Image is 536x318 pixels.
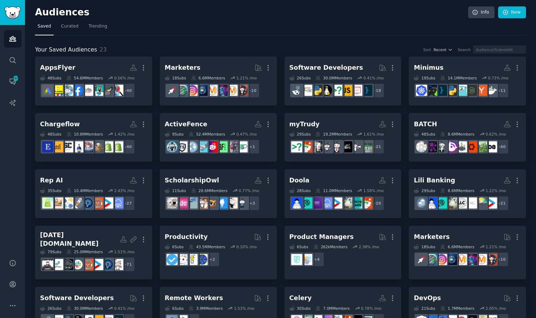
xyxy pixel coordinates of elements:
div: Product Managers [289,233,354,241]
div: 19.2M Members [316,132,352,137]
a: [DATE][DOMAIN_NAME]79Subs25.0MMembers1.51% /mo+71nonprofitEntrepreneurshipstartupEntrepreneurRide... [35,226,152,280]
img: hiring [321,141,332,152]
div: + 20 [369,196,384,211]
div: 1.21 % /mo [237,75,257,80]
img: startup [331,197,342,209]
a: BATCH48Subs8.6MMembers0.62% /mo+40Delta8SuperStorethcediblereviewsdelta8cartsDelta8_gummiesCannab... [409,113,526,162]
a: Doola28Subs11.0MMembers1.58% /mo+20AccountingmicrosaastaxstartupSaaSExperiencedFoundersFoundersHu... [284,169,402,218]
a: Software Developers26Subs30.0MMembers0.41% /mo+18programmingwebdevjavascriptcscareerquestionslinu... [284,57,402,106]
div: 7.0M Members [316,306,349,311]
div: 26 Sub s [40,306,61,311]
div: 0.77 % /mo [239,188,259,193]
div: Search [458,47,471,52]
div: 6 Sub s [289,244,308,249]
img: marketing [227,85,238,96]
img: linux [321,85,332,96]
img: FinancialCareers [341,141,352,152]
img: TheFounders [291,197,302,209]
div: 1.53 % /mo [234,306,254,311]
div: 26 Sub s [289,75,311,80]
img: ProductManagement [301,254,312,265]
a: Rep AI35Subs10.4MMembers2.43% /mo+27SaaSstartupEntrepreneurRideAlongEntrepreneurshipstartupsSales... [35,169,152,218]
img: EtsySellers [42,141,53,152]
div: 2.05 % /mo [486,306,506,311]
img: Entrepreneurship [102,259,113,270]
div: 29 Sub s [414,188,435,193]
div: Remote Workers [165,294,223,303]
div: 0.78 % /mo [361,306,381,311]
img: Slack [72,259,83,270]
img: findapath [361,141,372,152]
div: myTrudy [289,120,320,129]
img: DropshippingST [102,141,113,152]
div: 48 Sub s [40,75,61,80]
img: msp [42,259,53,270]
img: productivity [177,254,188,265]
img: cscareerquestions [331,85,342,96]
img: AmazonSellerTipsUSA [72,141,83,152]
div: Software Developers [40,294,114,303]
a: Marketers18Subs6.6MMembers1.21% /mo+10socialmediamarketingSEODigitalMarketingdigital_marketingIns... [409,226,526,280]
img: mediumbusiness [416,197,427,209]
div: 0.41 % /mo [363,75,384,80]
img: influencermarketing [92,85,103,96]
div: 1.7M Members [440,306,474,311]
img: Monetise [82,85,93,96]
div: 79 Sub s [40,249,61,254]
img: delta8carts [466,141,477,152]
a: Lili Banking29Subs8.6MMembers1.22% /mo+21startupCReditLLcMasterclassllc_lifetaxFoundersHubTheFoun... [409,169,526,218]
img: Python [311,85,322,96]
div: Software Developers [289,63,363,72]
div: 18 Sub s [165,75,186,80]
div: Marketers [414,233,450,241]
img: technology [197,141,208,152]
img: ExperiencedFounders [311,197,322,209]
img: facebookadsexperts [72,85,83,96]
span: Curated [61,23,79,30]
img: Delta8_gummies [456,141,467,152]
img: startup [102,197,113,209]
img: TheFounders [426,197,437,209]
div: Minimus [414,63,443,72]
a: Saved [35,21,54,35]
span: Trending [89,23,107,30]
div: 19 Sub s [414,75,435,80]
img: dropship [92,141,103,152]
img: TrustAndSafety [177,141,188,152]
div: 54.6M Members [66,75,103,80]
img: SEO [217,85,228,96]
div: + 10 [494,252,509,267]
h2: Audiences [35,7,468,18]
img: lifehacks [187,254,198,265]
img: FoundersHub [436,197,447,209]
img: Career_Advice [331,141,342,152]
div: Rep AI [40,176,63,185]
div: Lili Banking [414,176,455,185]
img: DigitalMarketing [456,254,467,265]
div: 9 Sub s [165,132,184,137]
div: 0.62 % /mo [486,132,506,137]
div: 6 Sub s [165,306,184,311]
a: ScholarshipOwl11Subs28.6MMembers0.77% /mo+3CollegeRantcollegelawschooladmissionsScholarshipOwlInt... [160,169,277,218]
img: ProductivityTech [62,259,73,270]
div: DevOps [414,294,441,303]
img: RemoteWorkers [311,141,322,152]
img: battlefield2042 [217,141,228,152]
img: cscareerquestions [291,141,302,152]
a: Minimus19Subs14.1MMembers0.73% /mo+11dockerycombinatornodegolangPythonprogrammingSecurityCareerAd... [409,57,526,106]
img: Affiliatemarketing [177,85,188,96]
div: + 40 [120,83,135,98]
img: scholarships [167,197,178,209]
div: 25.0M Members [66,249,103,254]
a: ActiveFence9Subs52.4MMembers0.47% /mo+1jobboardsearchgenerativeAIbattlefield2042cybersecuritytech... [160,113,277,162]
img: startup [92,259,103,270]
div: Celery [289,294,312,303]
img: learnpython [301,85,312,96]
img: cybersecurity [207,141,218,152]
div: 0.73 % /mo [488,75,508,80]
input: Audience/Subreddit [473,45,526,54]
div: 48 Sub s [414,132,435,137]
div: 1.22 % /mo [486,188,506,193]
div: Marketers [165,63,200,72]
div: Doola [289,176,309,185]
